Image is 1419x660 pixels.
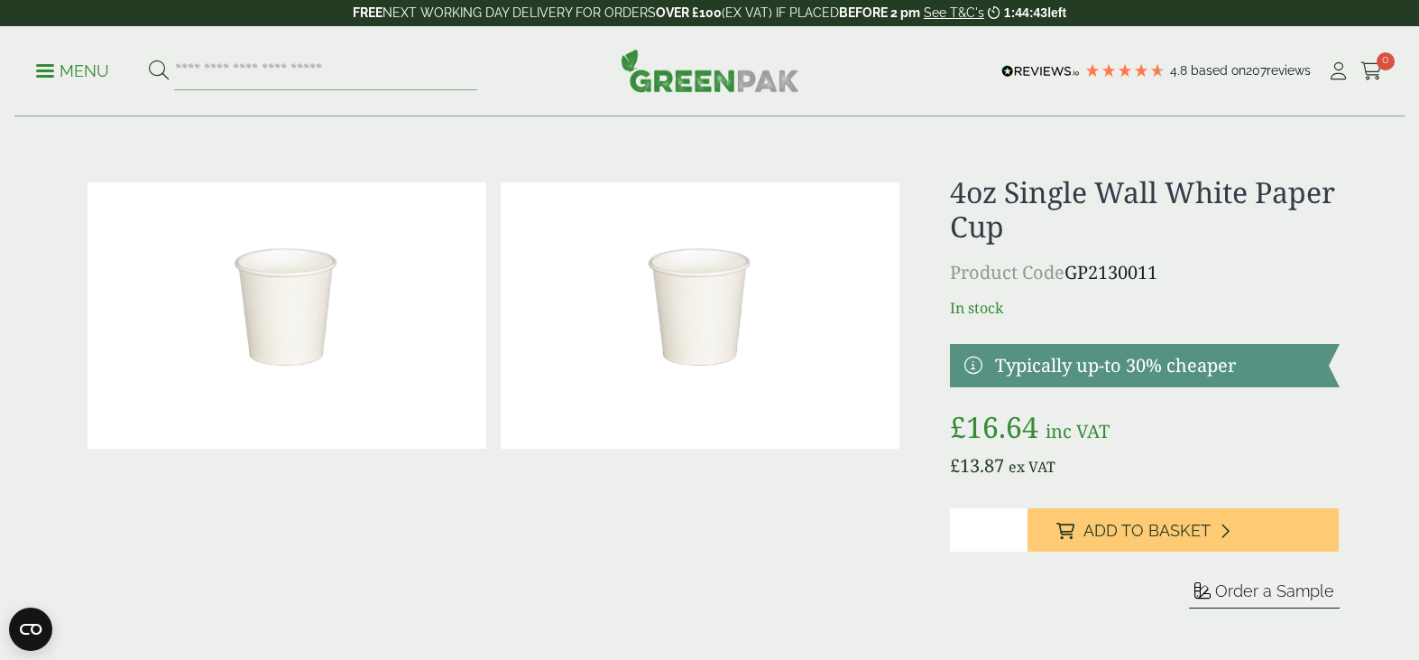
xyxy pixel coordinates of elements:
span: left [1047,5,1066,20]
div: 4.79 Stars [1084,62,1166,79]
span: 4.8 [1170,63,1191,78]
span: Product Code [950,260,1064,284]
img: REVIEWS.io [1001,65,1080,78]
span: inc VAT [1046,419,1110,443]
strong: FREE [353,5,382,20]
i: Cart [1360,62,1383,80]
strong: BEFORE 2 pm [839,5,920,20]
img: GreenPak Supplies [621,49,799,92]
p: In stock [950,297,1339,319]
button: Open CMP widget [9,608,52,651]
span: 1:44:43 [1004,5,1047,20]
a: See T&C's [924,5,984,20]
span: £ [950,407,966,446]
button: Order a Sample [1189,581,1340,609]
p: GP2130011 [950,259,1339,286]
img: 4oz Single Wall White Paper Cup Full Case Of 0 [501,182,899,449]
span: reviews [1267,63,1311,78]
span: 207 [1246,63,1267,78]
bdi: 13.87 [950,453,1004,478]
h1: 4oz Single Wall White Paper Cup [950,175,1339,245]
span: ex VAT [1009,457,1055,477]
span: Based on [1191,63,1246,78]
strong: OVER £100 [656,5,722,20]
span: 0 [1377,52,1395,70]
a: 0 [1360,58,1383,85]
a: Menu [36,60,109,79]
p: Menu [36,60,109,82]
i: My Account [1327,62,1350,80]
span: £ [950,453,960,478]
span: Order a Sample [1215,581,1334,600]
img: 4oz Single Wall White Paper Cup 0 [88,182,486,449]
bdi: 16.64 [950,407,1038,446]
button: Add to Basket [1027,508,1339,552]
span: Add to Basket [1083,521,1211,541]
